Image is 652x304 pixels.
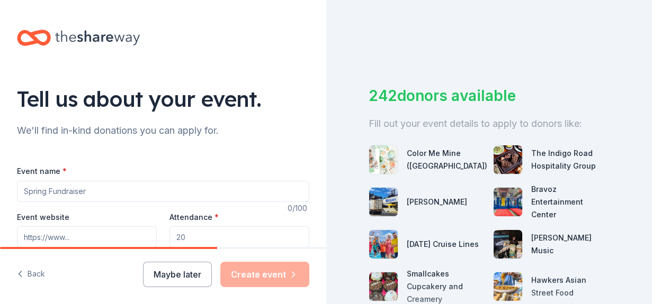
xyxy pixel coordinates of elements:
input: 20 [169,226,309,247]
div: Color Me Mine ([GEOGRAPHIC_DATA]) [407,147,487,172]
div: [PERSON_NAME] [407,196,467,208]
img: photo for Matson [369,188,398,216]
img: photo for Alfred Music [494,230,522,259]
img: photo for Bravoz Entertainment Center [494,188,522,216]
div: 242 donors available [369,85,610,107]
img: photo for Smallcakes Cupcakery and Creamery [369,272,398,301]
label: Event website [17,212,69,223]
input: Spring Fundraiser [17,181,309,202]
label: Event name [17,166,67,177]
img: photo for Carnival Cruise Lines [369,230,398,259]
button: Maybe later [143,262,212,287]
div: Tell us about your event. [17,84,309,114]
div: 0 /100 [288,202,309,215]
div: Hawkers Asian Street Food [531,274,610,299]
img: photo for The Indigo Road Hospitality Group [494,145,522,174]
div: The Indigo Road Hospitality Group [531,147,610,172]
button: Back [17,263,45,285]
div: We'll find in-kind donations you can apply for. [17,122,309,139]
img: photo for Color Me Mine (Jacksonville) [369,145,398,174]
label: Attendance [169,212,219,223]
div: Bravoz Entertainment Center [531,183,610,221]
div: [DATE] Cruise Lines [407,238,479,251]
div: [PERSON_NAME] Music [531,232,610,257]
img: photo for Hawkers Asian Street Food [494,272,522,301]
input: https://www... [17,226,157,247]
div: Fill out your event details to apply to donors like: [369,115,610,132]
